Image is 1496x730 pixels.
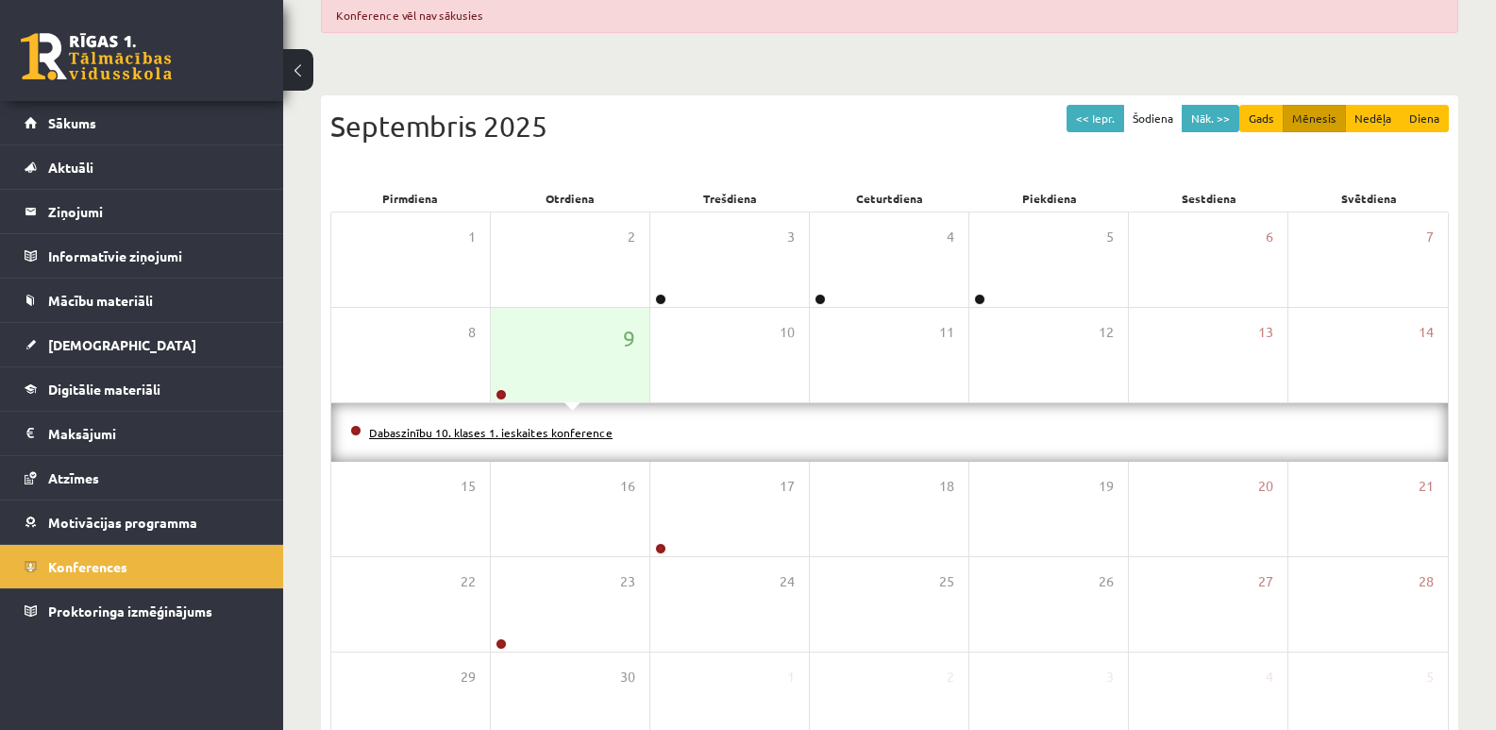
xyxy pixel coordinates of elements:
[369,425,613,440] a: Dabaszinību 10. klases 1. ieskaites konference
[25,501,260,544] a: Motivācijas programma
[1266,667,1273,688] span: 4
[1345,105,1401,132] button: Nedēļa
[48,336,196,353] span: [DEMOGRAPHIC_DATA]
[620,571,635,592] span: 23
[1426,667,1434,688] span: 5
[969,185,1129,212] div: Piekdiena
[780,476,795,497] span: 17
[48,381,160,398] span: Digitālie materiāli
[25,145,260,189] a: Aktuāli
[48,234,260,278] legend: Informatīvie ziņojumi
[780,571,795,592] span: 24
[25,234,260,278] a: Informatīvie ziņojumi
[25,101,260,144] a: Sākums
[25,456,260,500] a: Atzīmes
[1106,227,1114,247] span: 5
[461,476,476,497] span: 15
[1419,476,1434,497] span: 21
[48,514,197,531] span: Motivācijas programma
[939,476,954,497] span: 18
[461,571,476,592] span: 22
[1099,322,1114,343] span: 12
[48,603,212,620] span: Proktoringa izmēģinājums
[25,367,260,411] a: Digitālie materiāli
[1266,227,1273,247] span: 6
[48,159,93,176] span: Aktuāli
[1258,571,1273,592] span: 27
[620,476,635,497] span: 16
[780,322,795,343] span: 10
[48,292,153,309] span: Mācību materiāli
[1239,105,1284,132] button: Gads
[1426,227,1434,247] span: 7
[1258,322,1273,343] span: 13
[1106,667,1114,688] span: 3
[48,558,127,575] span: Konferences
[787,667,795,688] span: 1
[330,105,1449,147] div: Septembris 2025
[787,227,795,247] span: 3
[468,227,476,247] span: 1
[650,185,810,212] div: Trešdiena
[1419,322,1434,343] span: 14
[490,185,649,212] div: Otrdiena
[947,667,954,688] span: 2
[48,469,99,486] span: Atzīmes
[48,190,260,233] legend: Ziņojumi
[25,323,260,366] a: [DEMOGRAPHIC_DATA]
[461,667,476,688] span: 29
[25,279,260,322] a: Mācību materiāli
[810,185,969,212] div: Ceturtdiena
[1099,476,1114,497] span: 19
[48,412,260,455] legend: Maksājumi
[48,114,96,131] span: Sākums
[25,589,260,633] a: Proktoringa izmēģinājums
[1283,105,1346,132] button: Mēnesis
[939,571,954,592] span: 25
[25,412,260,455] a: Maksājumi
[620,667,635,688] span: 30
[1419,571,1434,592] span: 28
[25,190,260,233] a: Ziņojumi
[330,185,490,212] div: Pirmdiena
[1123,105,1183,132] button: Šodiena
[623,322,635,354] span: 9
[468,322,476,343] span: 8
[1067,105,1124,132] button: << Iepr.
[25,545,260,588] a: Konferences
[1258,476,1273,497] span: 20
[947,227,954,247] span: 4
[1289,185,1449,212] div: Svētdiena
[1129,185,1288,212] div: Sestdiena
[21,33,172,80] a: Rīgas 1. Tālmācības vidusskola
[1182,105,1239,132] button: Nāk. >>
[628,227,635,247] span: 2
[939,322,954,343] span: 11
[1099,571,1114,592] span: 26
[1400,105,1449,132] button: Diena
